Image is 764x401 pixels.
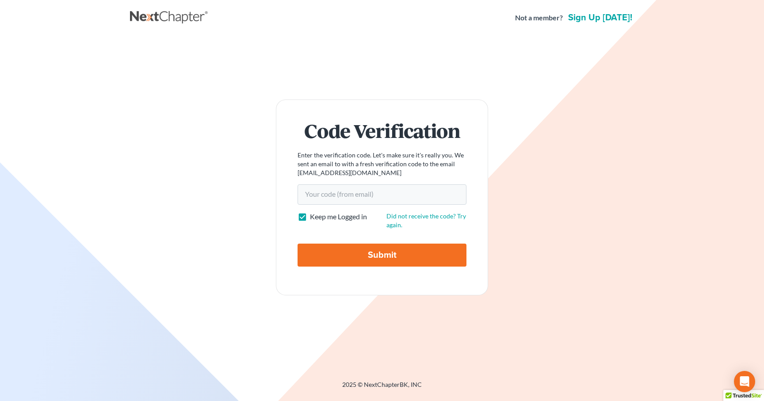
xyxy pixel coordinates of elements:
div: Open Intercom Messenger [734,371,755,392]
p: Enter the verification code. Let's make sure it's really you. We sent an email to with a fresh ve... [298,151,466,177]
a: Sign up [DATE]! [566,13,634,22]
input: Your code (from email) [298,184,466,205]
input: Submit [298,244,466,267]
label: Keep me Logged in [310,212,367,222]
strong: Not a member? [515,13,563,23]
a: Did not receive the code? Try again. [386,212,466,229]
h1: Code Verification [298,121,466,140]
div: 2025 © NextChapterBK, INC [130,380,634,396]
